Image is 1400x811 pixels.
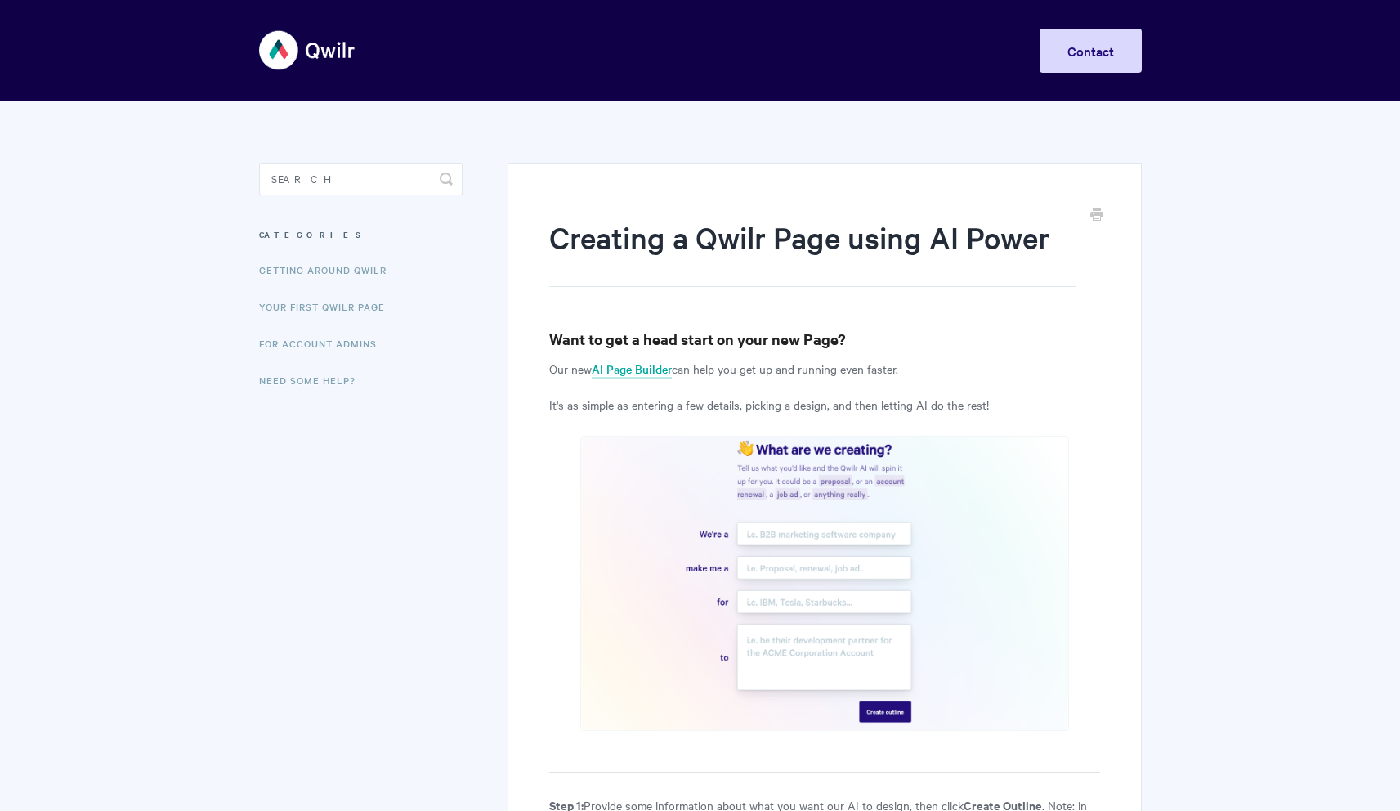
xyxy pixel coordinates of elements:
img: Qwilr Help Center [259,20,356,81]
a: For Account Admins [259,327,389,360]
p: It's as simple as entering a few details, picking a design, and then letting AI do the rest! [549,395,1099,414]
h3: Want to get a head start on your new Page? [549,328,1099,351]
h3: Categories [259,220,463,249]
a: Contact [1040,29,1142,73]
input: Search [259,163,463,195]
a: Need Some Help? [259,364,368,397]
h1: Creating a Qwilr Page using AI Power [549,217,1075,287]
a: Print this Article [1090,207,1103,225]
a: Your First Qwilr Page [259,290,397,323]
p: Our new can help you get up and running even faster. [549,359,1099,379]
a: Getting Around Qwilr [259,253,399,286]
a: AI Page Builder [592,361,672,379]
